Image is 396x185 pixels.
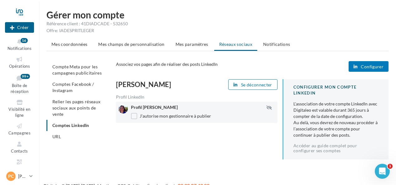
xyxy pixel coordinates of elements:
[131,105,178,110] span: Profil [PERSON_NAME]
[5,139,34,155] a: Contacts
[5,37,34,52] button: Notifications 16
[293,101,379,138] div: L'association de votre compte LinkedIn avec Digitaleo est valable durant 365 jours à compter de l...
[46,10,389,19] h1: Gérer mon compte
[7,46,31,51] span: Notifications
[131,113,211,119] label: J'autorise mon gestionnaire à publier
[9,64,30,69] span: Opérations
[176,41,208,47] span: Mes paramètres
[18,173,27,179] p: [PERSON_NAME]
[8,107,30,118] span: Visibilité en ligne
[5,98,34,119] a: Visibilité en ligne
[116,61,218,67] span: Associez vos pages afin de réaliser des posts LinkedIn
[51,41,87,47] span: Mes coordonnées
[228,79,278,90] button: Se déconnecter
[5,73,34,95] a: Boîte de réception99+
[11,148,28,153] span: Contacts
[5,157,34,173] a: Médiathèque
[116,81,194,88] div: [PERSON_NAME]
[349,61,389,72] button: Configurer
[52,134,61,139] span: URL
[46,21,389,27] div: Référence client : 41DIADCADE - 532650
[388,164,393,169] span: 1
[98,41,165,47] span: Mes champs de personnalisation
[293,143,379,153] a: Accéder au guide complet pour configurer ses comptes
[5,22,34,33] button: Créer
[361,64,384,69] span: Configurer
[52,64,102,75] span: Compte Meta pour les campagnes publicitaires
[8,130,31,135] span: Campagnes
[11,83,28,94] span: Boîte de réception
[375,164,390,179] iframe: Intercom live chat
[5,22,34,33] div: Nouvelle campagne
[5,55,34,70] a: Opérations
[5,170,34,182] a: PC [PERSON_NAME]
[52,99,100,117] span: Relier les pages réseaux sociaux aux points de vente
[116,95,278,99] div: Profil LinkedIn
[21,74,30,79] div: 99+
[8,173,14,179] span: PC
[21,38,28,43] div: 16
[263,41,290,47] span: Notifications
[241,82,272,87] span: Se déconnecter
[5,121,34,137] a: Campagnes
[46,27,389,34] div: Offre: IADESPRITLEGER
[293,84,379,96] div: CONFIGURER MON COMPTE LINKEDIN
[52,81,94,93] span: Comptes Facebook / Instagram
